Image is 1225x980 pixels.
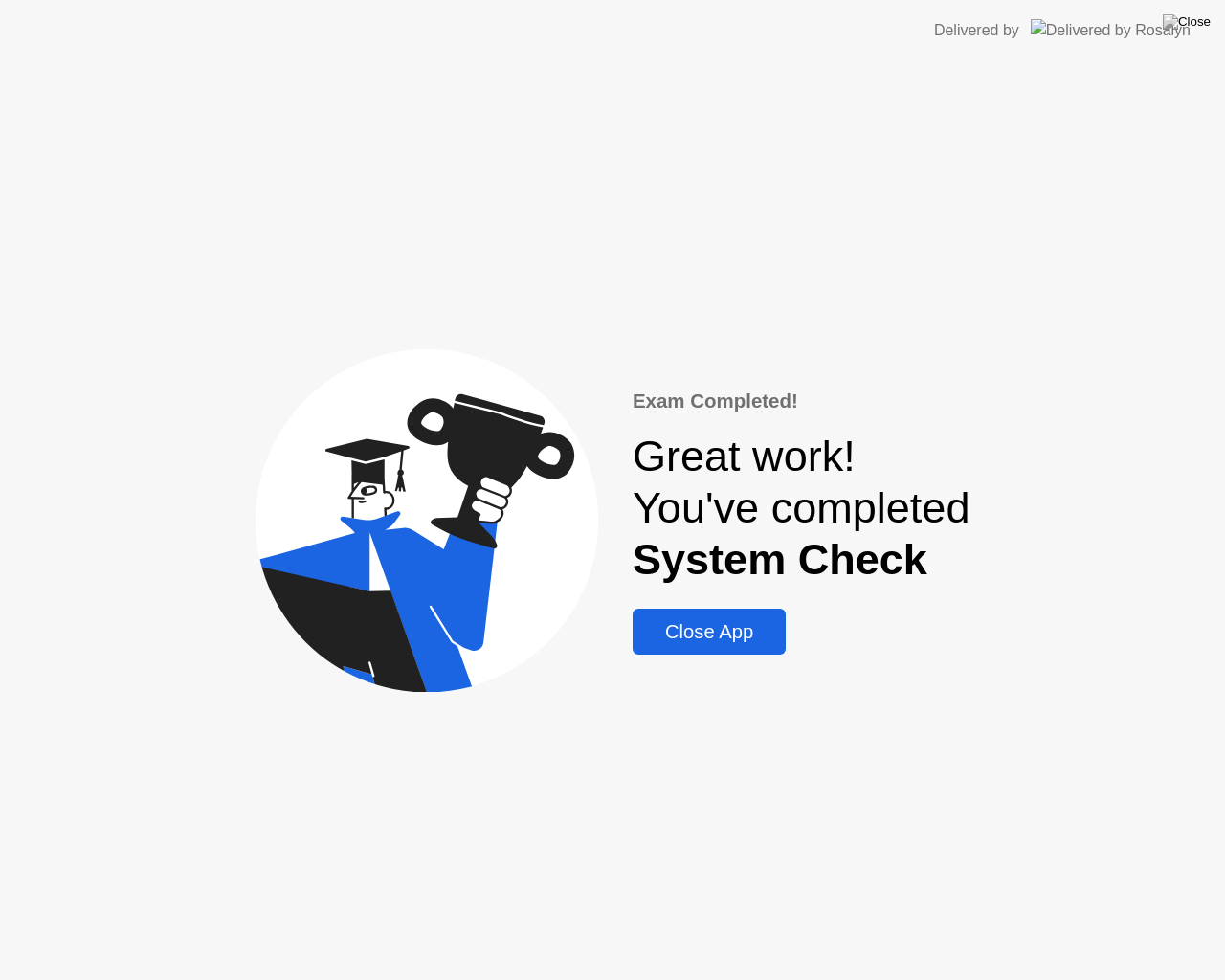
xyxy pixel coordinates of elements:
div: Close App [638,621,780,643]
div: Great work! You've completed [633,431,970,586]
div: Delivered by [934,19,1019,42]
b: System Check [633,535,927,584]
img: Delivered by Rosalyn [1031,19,1191,41]
div: Exam Completed! [633,387,970,416]
button: Close App [633,609,786,655]
img: Close [1163,14,1211,30]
